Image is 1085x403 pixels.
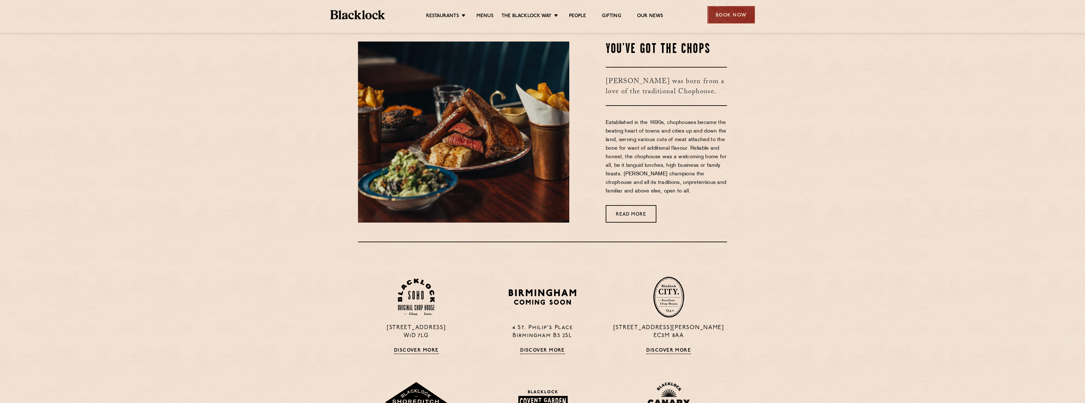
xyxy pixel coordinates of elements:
[476,13,494,20] a: Menus
[646,348,691,354] a: Discover More
[330,10,385,19] img: BL_Textured_Logo-footer-cropped.svg
[358,42,569,223] img: May25-Blacklock-AllIn-00417-scaled-e1752246198448.jpg
[520,348,565,354] a: Discover More
[398,279,435,316] img: Soho-stamp-default.svg
[606,67,727,106] h3: [PERSON_NAME] was born from a love of the traditional Chophouse.
[569,13,586,20] a: People
[501,13,552,20] a: The Blacklock Way
[484,324,601,340] p: 4 St. Philip's Place Birmingham B3 2SL
[602,13,621,20] a: Gifting
[653,276,684,318] img: City-stamp-default.svg
[606,42,727,57] h2: You've Got The Chops
[610,324,727,340] p: [STREET_ADDRESS][PERSON_NAME] EC3M 8AA
[394,348,439,354] a: Discover More
[606,205,656,223] a: Read More
[637,13,663,20] a: Our News
[426,13,459,20] a: Restaurants
[707,6,755,23] div: Book Now
[507,287,578,307] img: BIRMINGHAM-P22_-e1747915156957.png
[606,119,727,196] p: Established in the 1690s, chophouses became the beating heart of towns and cities up and down the...
[358,324,475,340] p: [STREET_ADDRESS] W1D 7LG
